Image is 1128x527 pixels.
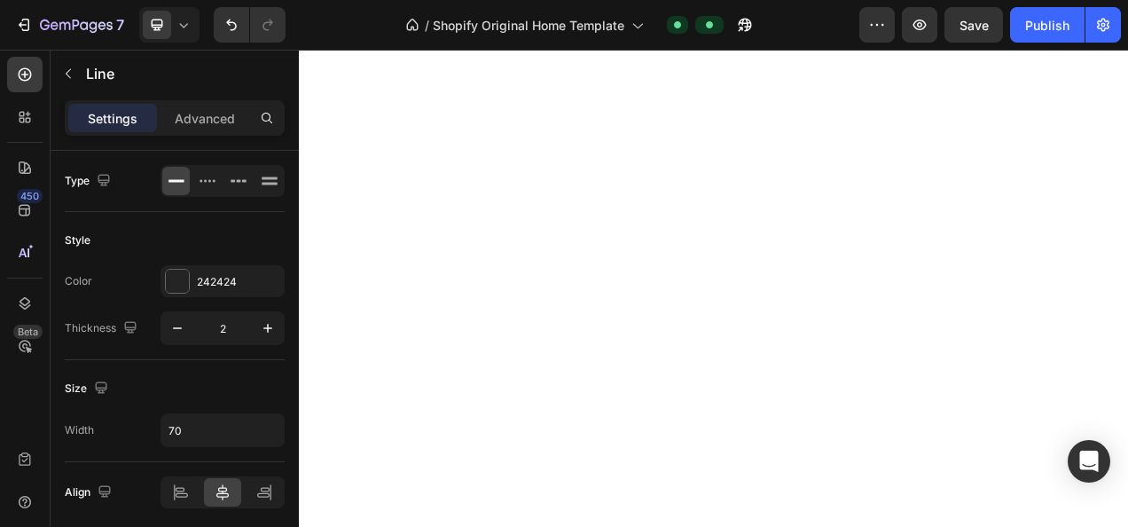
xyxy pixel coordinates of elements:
[65,232,90,248] div: Style
[17,189,43,203] div: 450
[299,50,1128,527] iframe: Design area
[65,422,94,438] div: Width
[161,414,284,446] input: Auto
[65,377,112,401] div: Size
[13,325,43,339] div: Beta
[116,14,124,35] p: 7
[1068,440,1110,483] div: Open Intercom Messenger
[197,274,280,290] div: 242424
[944,7,1003,43] button: Save
[214,7,286,43] div: Undo/Redo
[960,18,989,33] span: Save
[86,63,278,84] p: Line
[175,109,235,128] p: Advanced
[7,7,132,43] button: 7
[65,317,141,341] div: Thickness
[88,109,137,128] p: Settings
[425,16,429,35] span: /
[65,273,92,289] div: Color
[65,481,115,505] div: Align
[1025,16,1069,35] div: Publish
[65,169,114,193] div: Type
[1010,7,1085,43] button: Publish
[433,16,624,35] span: Shopify Original Home Template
